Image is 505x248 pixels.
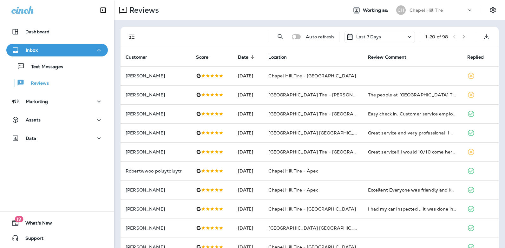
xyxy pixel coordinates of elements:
[368,54,415,60] span: Review Comment
[196,55,208,60] span: Score
[238,54,257,60] span: Date
[233,123,264,142] td: [DATE]
[268,149,381,155] span: [GEOGRAPHIC_DATA] Tire - [GEOGRAPHIC_DATA]
[26,99,48,104] p: Marketing
[268,55,287,60] span: Location
[233,85,264,104] td: [DATE]
[238,55,249,60] span: Date
[268,73,356,79] span: Chapel Hill Tire - [GEOGRAPHIC_DATA]
[126,149,186,154] p: [PERSON_NAME]
[233,66,264,85] td: [DATE]
[233,161,264,180] td: [DATE]
[233,180,264,199] td: [DATE]
[467,55,484,60] span: Replied
[126,187,186,193] p: [PERSON_NAME]
[368,55,407,60] span: Review Comment
[25,64,63,70] p: Text Messages
[6,217,108,229] button: 19What's New
[268,111,381,117] span: [GEOGRAPHIC_DATA] Tire - [GEOGRAPHIC_DATA]
[268,168,318,174] span: Chapel Hill Tire - Apex
[306,34,334,39] p: Auto refresh
[410,8,443,13] p: Chapel Hill Tire
[126,225,186,231] p: [PERSON_NAME]
[19,220,52,228] span: What's New
[233,199,264,219] td: [DATE]
[233,142,264,161] td: [DATE]
[233,104,264,123] td: [DATE]
[268,206,356,212] span: Chapel Hill Tire - [GEOGRAPHIC_DATA]
[6,25,108,38] button: Dashboard
[268,187,318,193] span: Chapel Hill Tire - Apex
[368,206,457,212] div: I had my car inspected .. it was done in a timely manner ....Bobby suggested.some maintenance tha...
[274,30,287,43] button: Search Reviews
[19,236,43,243] span: Support
[126,92,186,97] p: [PERSON_NAME]
[487,4,499,16] button: Settings
[94,4,112,16] button: Collapse Sidebar
[126,206,186,212] p: [PERSON_NAME]
[126,130,186,135] p: [PERSON_NAME]
[126,73,186,78] p: [PERSON_NAME]
[126,30,138,43] button: Filters
[268,92,421,98] span: [GEOGRAPHIC_DATA] Tire - [PERSON_NAME][GEOGRAPHIC_DATA]
[368,149,457,155] div: Great service!! I would 10/10 come here again!
[26,48,38,53] p: Inbox
[6,44,108,56] button: Inbox
[368,92,457,98] div: The people at Chapel Hill Tire have a culture of helpfulness. Once in Chapel Hill and once in Ral...
[6,132,108,145] button: Data
[126,111,186,116] p: [PERSON_NAME]
[6,60,108,73] button: Text Messages
[368,187,457,193] div: Excellent Everyone was friendly and knowledgeable and pointed out things my car could use
[26,136,36,141] p: Data
[196,54,217,60] span: Score
[425,34,448,39] div: 1 - 20 of 98
[26,117,41,122] p: Assets
[480,30,493,43] button: Export as CSV
[15,216,23,222] span: 19
[6,114,108,126] button: Assets
[396,5,406,15] div: CH
[127,5,159,15] p: Reviews
[368,111,457,117] div: Easy check in. Customer service employee very helpful with answer to questions about car. Best pl...
[233,219,264,238] td: [DATE]
[6,76,108,89] button: Reviews
[268,54,295,60] span: Location
[368,130,457,136] div: Great service and very professional. I was pleased. I will definitely give them more business.
[268,130,368,136] span: [GEOGRAPHIC_DATA] [GEOGRAPHIC_DATA]
[126,168,186,173] p: Robertwwoo poiuytoiuytr
[356,34,381,39] p: Last 7 Days
[126,54,155,60] span: Customer
[126,55,147,60] span: Customer
[268,225,368,231] span: [GEOGRAPHIC_DATA] [GEOGRAPHIC_DATA]
[25,29,49,34] p: Dashboard
[363,8,390,13] span: Working as:
[24,81,49,87] p: Reviews
[6,232,108,245] button: Support
[467,54,492,60] span: Replied
[6,95,108,108] button: Marketing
